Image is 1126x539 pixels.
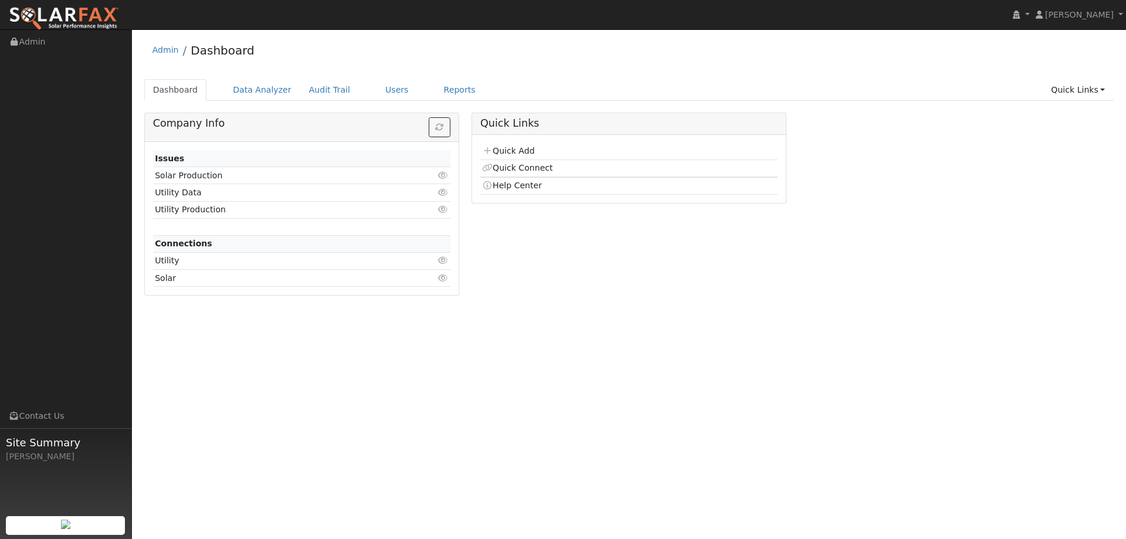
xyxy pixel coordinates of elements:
td: Utility Data [153,184,402,201]
h5: Quick Links [480,117,778,130]
td: Solar [153,270,402,287]
a: Quick Connect [482,163,552,172]
strong: Issues [155,154,184,163]
i: Click to view [438,188,449,196]
a: Help Center [482,181,542,190]
h5: Company Info [153,117,450,130]
i: Click to view [438,256,449,265]
td: Solar Production [153,167,402,184]
img: retrieve [61,520,70,529]
a: Users [377,79,418,101]
a: Audit Trail [300,79,359,101]
span: [PERSON_NAME] [1045,10,1114,19]
a: Data Analyzer [224,79,300,101]
td: Utility [153,252,402,269]
a: Dashboard [191,43,255,57]
a: Reports [435,79,484,101]
strong: Connections [155,239,212,248]
a: Quick Add [482,146,534,155]
div: [PERSON_NAME] [6,450,126,463]
a: Admin [152,45,179,55]
i: Click to view [438,171,449,179]
img: SolarFax [9,6,119,31]
span: Site Summary [6,435,126,450]
a: Quick Links [1042,79,1114,101]
i: Click to view [438,274,449,282]
i: Click to view [438,205,449,213]
a: Dashboard [144,79,207,101]
td: Utility Production [153,201,402,218]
